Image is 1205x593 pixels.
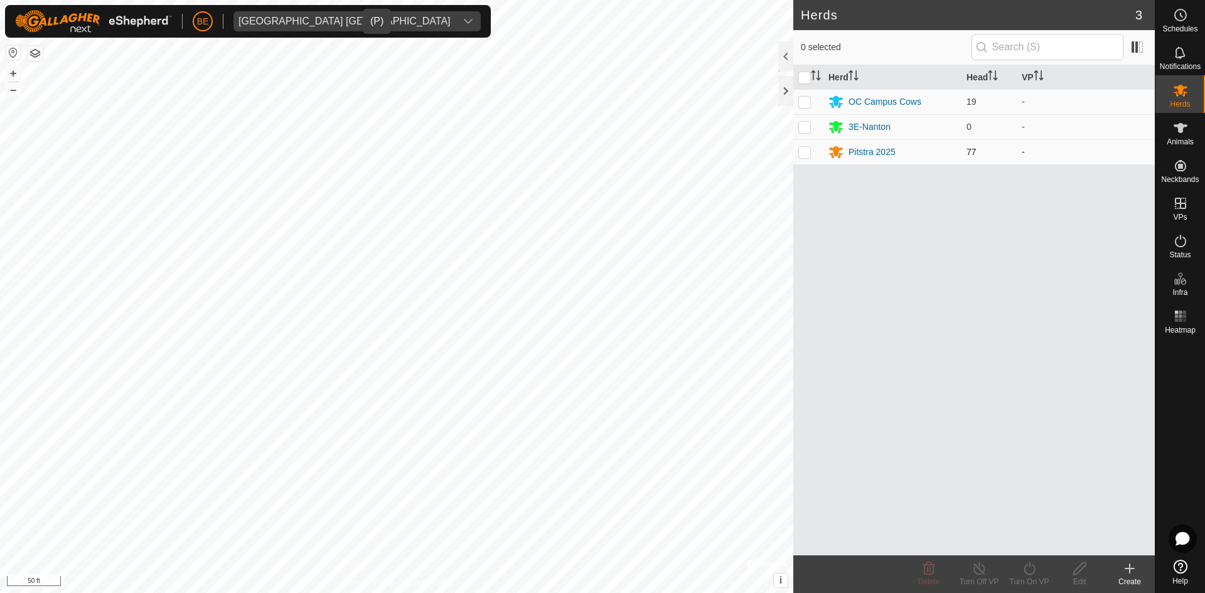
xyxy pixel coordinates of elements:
a: Help [1155,555,1205,590]
p-sorticon: Activate to sort [811,72,821,82]
input: Search (S) [972,34,1123,60]
span: Olds College Alberta [233,11,456,31]
img: Gallagher Logo [15,10,172,33]
span: VPs [1173,213,1187,221]
h2: Herds [801,8,1135,23]
th: Head [961,65,1017,90]
p-sorticon: Activate to sort [988,72,998,82]
button: i [774,574,788,587]
span: Animals [1167,138,1194,146]
div: Pitstra 2025 [849,146,896,159]
div: dropdown trigger [456,11,481,31]
div: Turn Off VP [954,576,1004,587]
div: [GEOGRAPHIC_DATA] [GEOGRAPHIC_DATA] [238,16,451,26]
span: 0 selected [801,41,972,54]
button: Map Layers [28,46,43,61]
span: Delete [918,577,940,586]
span: Neckbands [1161,176,1199,183]
td: - [1017,89,1155,114]
span: 77 [967,147,977,157]
span: Help [1172,577,1188,585]
span: Schedules [1162,25,1197,33]
div: 3E-Nanton [849,120,891,134]
div: Create [1105,576,1155,587]
span: i [779,575,782,585]
span: Notifications [1160,63,1201,70]
span: Heatmap [1165,326,1196,334]
button: + [6,66,21,81]
p-sorticon: Activate to sort [849,72,859,82]
span: 3 [1135,6,1142,24]
th: VP [1017,65,1155,90]
div: Turn On VP [1004,576,1054,587]
div: Edit [1054,576,1105,587]
button: – [6,82,21,97]
th: Herd [823,65,961,90]
a: Contact Us [409,577,446,588]
span: Herds [1170,100,1190,108]
span: Status [1169,251,1191,259]
td: - [1017,139,1155,164]
span: BE [197,15,209,28]
span: Infra [1172,289,1187,296]
a: Privacy Policy [347,577,394,588]
p-sorticon: Activate to sort [1034,72,1044,82]
span: 0 [967,122,972,132]
button: Reset Map [6,45,21,60]
span: 19 [967,97,977,107]
td: - [1017,114,1155,139]
div: OC Campus Cows [849,95,921,109]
